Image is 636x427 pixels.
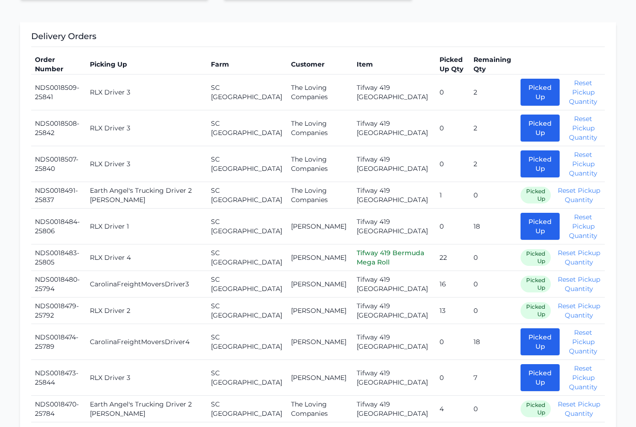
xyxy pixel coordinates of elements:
[207,396,287,422] td: SC [GEOGRAPHIC_DATA]
[31,30,605,47] h3: Delivery Orders
[565,212,601,240] button: Reset Pickup Quantity
[86,324,208,360] td: CarolinaFreightMoversDriver4
[207,182,287,209] td: SC [GEOGRAPHIC_DATA]
[86,360,208,396] td: RLX Driver 3
[470,244,517,271] td: 0
[470,360,517,396] td: 7
[436,110,470,146] td: 0
[86,54,208,75] th: Picking Up
[86,75,208,110] td: RLX Driver 3
[556,400,601,418] button: Reset Pickup Quantity
[31,110,86,146] td: NDS0018508-25842
[556,275,601,293] button: Reset Pickup Quantity
[353,360,436,396] td: Tifway 419 [GEOGRAPHIC_DATA]
[470,54,517,75] th: Remaining Qty
[353,54,436,75] th: Item
[86,146,208,182] td: RLX Driver 3
[353,271,436,298] td: Tifway 419 [GEOGRAPHIC_DATA]
[436,324,470,360] td: 0
[287,182,352,209] td: The Loving Companies
[353,110,436,146] td: Tifway 419 [GEOGRAPHIC_DATA]
[436,209,470,244] td: 0
[470,396,517,422] td: 0
[565,114,601,142] button: Reset Pickup Quantity
[470,298,517,324] td: 0
[31,209,86,244] td: NDS0018484-25806
[287,396,352,422] td: The Loving Companies
[86,271,208,298] td: CarolinaFreightMoversDriver3
[287,298,352,324] td: [PERSON_NAME]
[207,75,287,110] td: SC [GEOGRAPHIC_DATA]
[565,78,601,106] button: Reset Pickup Quantity
[353,324,436,360] td: Tifway 419 [GEOGRAPHIC_DATA]
[521,364,560,391] button: Picked Up
[521,213,560,240] button: Picked Up
[353,182,436,209] td: Tifway 419 [GEOGRAPHIC_DATA]
[436,182,470,209] td: 1
[521,328,560,355] button: Picked Up
[556,301,601,320] button: Reset Pickup Quantity
[31,324,86,360] td: NDS0018474-25789
[353,209,436,244] td: Tifway 419 [GEOGRAPHIC_DATA]
[287,271,352,298] td: [PERSON_NAME]
[287,146,352,182] td: The Loving Companies
[556,186,601,204] button: Reset Pickup Quantity
[470,209,517,244] td: 18
[470,324,517,360] td: 18
[86,209,208,244] td: RLX Driver 1
[436,244,470,271] td: 22
[207,298,287,324] td: SC [GEOGRAPHIC_DATA]
[436,360,470,396] td: 0
[207,54,287,75] th: Farm
[521,276,551,292] span: Picked Up
[86,298,208,324] td: RLX Driver 2
[521,150,560,177] button: Picked Up
[31,146,86,182] td: NDS0018507-25840
[470,146,517,182] td: 2
[287,324,352,360] td: [PERSON_NAME]
[207,146,287,182] td: SC [GEOGRAPHIC_DATA]
[207,271,287,298] td: SC [GEOGRAPHIC_DATA]
[31,360,86,396] td: NDS0018473-25844
[353,298,436,324] td: Tifway 419 [GEOGRAPHIC_DATA]
[521,249,551,266] span: Picked Up
[353,146,436,182] td: Tifway 419 [GEOGRAPHIC_DATA]
[470,271,517,298] td: 0
[353,396,436,422] td: Tifway 419 [GEOGRAPHIC_DATA]
[86,110,208,146] td: RLX Driver 3
[436,298,470,324] td: 13
[86,244,208,271] td: RLX Driver 4
[565,364,601,392] button: Reset Pickup Quantity
[470,75,517,110] td: 2
[353,244,436,271] td: Tifway 419 Bermuda Mega Roll
[436,146,470,182] td: 0
[207,244,287,271] td: SC [GEOGRAPHIC_DATA]
[287,244,352,271] td: [PERSON_NAME]
[521,400,551,417] span: Picked Up
[565,150,601,178] button: Reset Pickup Quantity
[287,54,352,75] th: Customer
[436,271,470,298] td: 16
[521,79,560,106] button: Picked Up
[436,75,470,110] td: 0
[287,209,352,244] td: [PERSON_NAME]
[31,54,86,75] th: Order Number
[31,244,86,271] td: NDS0018483-25805
[207,110,287,146] td: SC [GEOGRAPHIC_DATA]
[436,54,470,75] th: Picked Up Qty
[31,75,86,110] td: NDS0018509-25841
[31,298,86,324] td: NDS0018479-25792
[86,182,208,209] td: Earth Angel's Trucking Driver 2 [PERSON_NAME]
[31,271,86,298] td: NDS0018480-25794
[436,396,470,422] td: 4
[207,324,287,360] td: SC [GEOGRAPHIC_DATA]
[556,248,601,267] button: Reset Pickup Quantity
[470,110,517,146] td: 2
[521,115,560,142] button: Picked Up
[86,396,208,422] td: Earth Angel's Trucking Driver 2 [PERSON_NAME]
[565,328,601,356] button: Reset Pickup Quantity
[353,75,436,110] td: Tifway 419 [GEOGRAPHIC_DATA]
[31,182,86,209] td: NDS0018491-25837
[287,75,352,110] td: The Loving Companies
[207,360,287,396] td: SC [GEOGRAPHIC_DATA]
